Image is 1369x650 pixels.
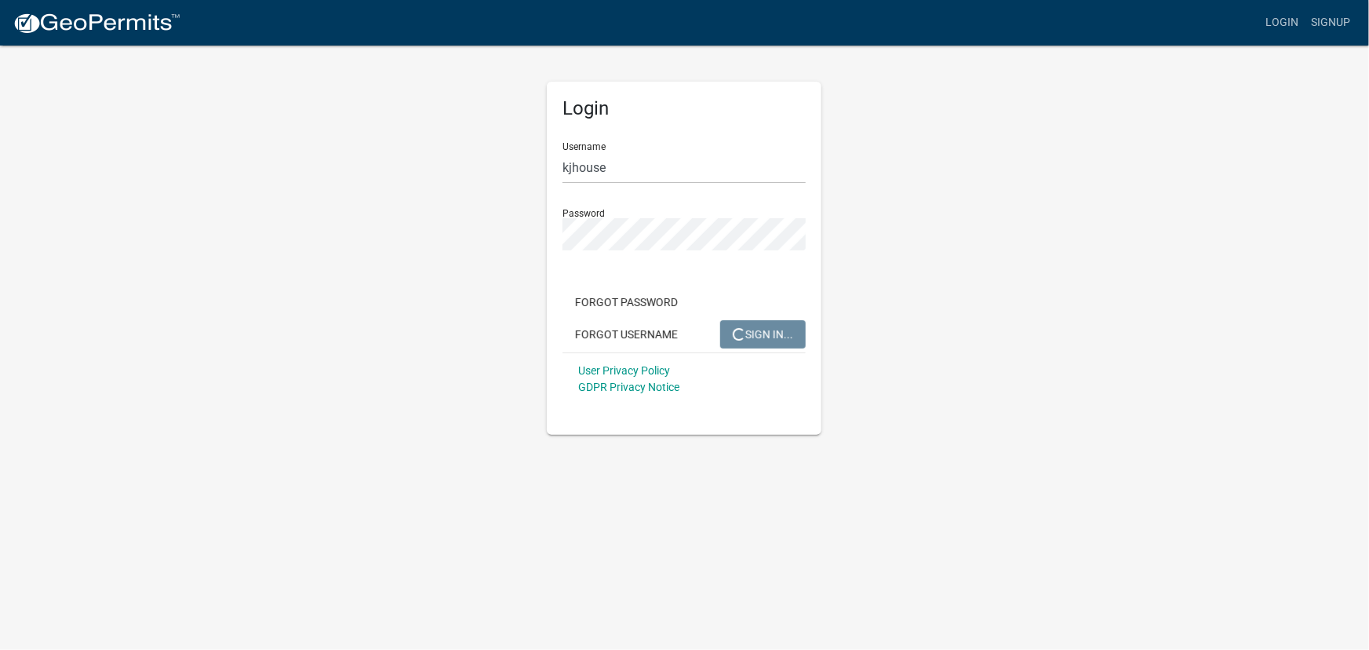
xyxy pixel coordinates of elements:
[1305,8,1356,38] a: Signup
[578,381,679,393] a: GDPR Privacy Notice
[1259,8,1305,38] a: Login
[733,327,793,340] span: SIGN IN...
[563,97,806,120] h5: Login
[563,320,690,349] button: Forgot Username
[578,364,670,377] a: User Privacy Policy
[720,320,806,349] button: SIGN IN...
[563,288,690,316] button: Forgot Password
